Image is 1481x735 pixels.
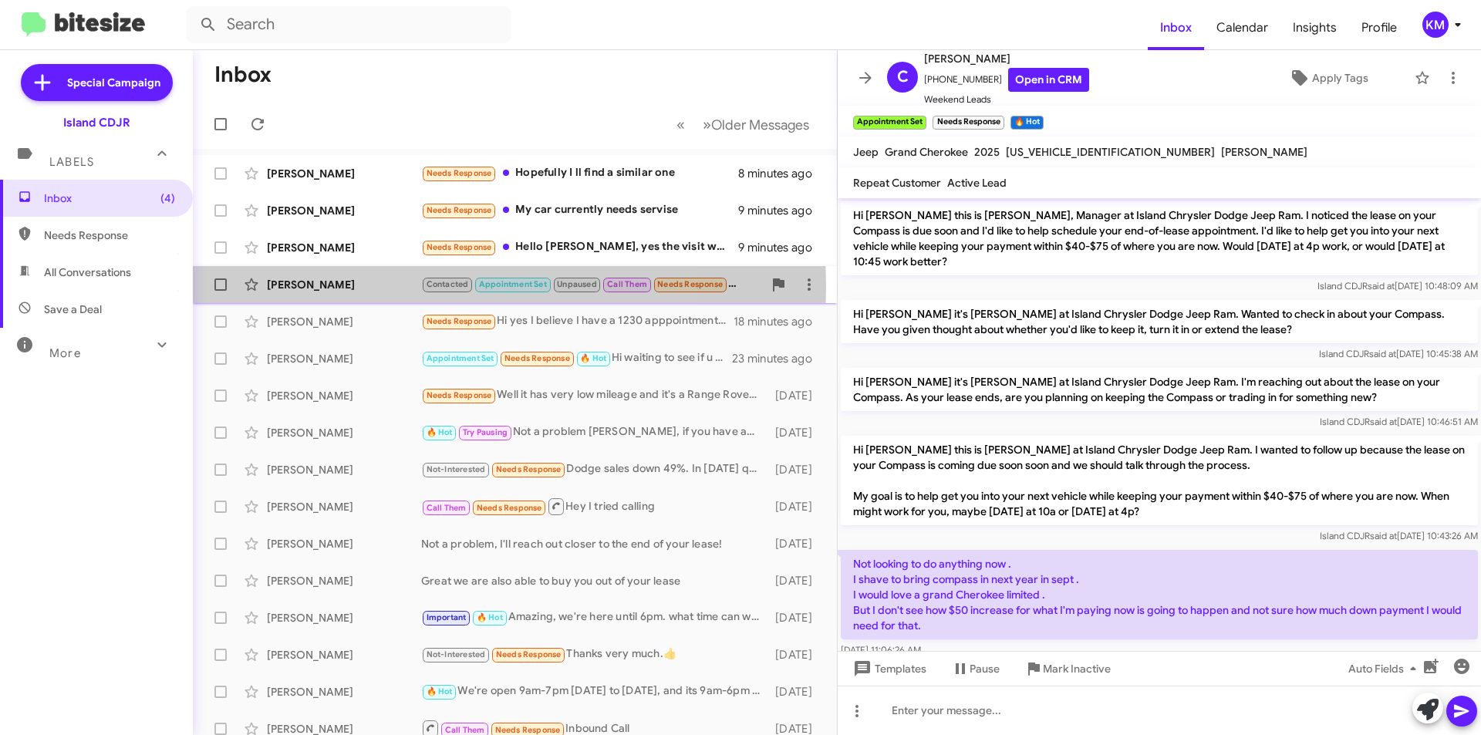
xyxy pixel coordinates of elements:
[214,62,272,87] h1: Inbox
[1349,5,1409,50] a: Profile
[421,683,767,700] div: We're open 9am-7pm [DATE] to [DATE], and its 9am-6pm [DATE] to Saturdays, which day works best fo...
[1249,64,1407,92] button: Apply Tags
[479,279,547,289] span: Appointment Set
[933,116,1004,130] small: Needs Response
[841,550,1478,639] p: Not looking to do anything now . I shave to bring compass in next year in sept . I would love a g...
[1010,116,1044,130] small: 🔥 Hot
[767,573,825,588] div: [DATE]
[732,351,825,366] div: 23 minutes ago
[1319,348,1478,359] span: Island CDJR [DATE] 10:45:38 AM
[187,6,511,43] input: Search
[421,573,767,588] div: Great we are also able to buy you out of your lease
[853,145,879,159] span: Jeep
[738,203,825,218] div: 9 minutes ago
[738,240,825,255] div: 9 minutes ago
[267,499,421,514] div: [PERSON_NAME]
[267,166,421,181] div: [PERSON_NAME]
[767,499,825,514] div: [DATE]
[767,536,825,551] div: [DATE]
[421,536,767,551] div: Not a problem, I'll reach out closer to the end of your lease!
[974,145,1000,159] span: 2025
[267,425,421,440] div: [PERSON_NAME]
[267,240,421,255] div: [PERSON_NAME]
[427,503,467,513] span: Call Them
[421,460,767,478] div: Dodge sales down 49%. In [DATE] quarter 1. I wonder why You still got 23s and 24s and 25s new on ...
[1221,145,1307,159] span: [PERSON_NAME]
[44,228,175,243] span: Needs Response
[421,164,738,182] div: Hopefully I ll find a similar one
[1280,5,1349,50] a: Insights
[21,64,173,101] a: Special Campaign
[1409,12,1464,38] button: KM
[427,686,453,696] span: 🔥 Hot
[495,725,561,735] span: Needs Response
[267,647,421,663] div: [PERSON_NAME]
[734,314,825,329] div: 18 minutes ago
[267,536,421,551] div: [PERSON_NAME]
[1312,64,1368,92] span: Apply Tags
[924,49,1089,68] span: [PERSON_NAME]
[67,75,160,90] span: Special Campaign
[63,115,130,130] div: Island CDJR
[767,610,825,625] div: [DATE]
[1317,280,1478,292] span: Island CDJR [DATE] 10:48:09 AM
[44,190,175,206] span: Inbox
[427,353,494,363] span: Appointment Set
[841,201,1478,275] p: Hi [PERSON_NAME] this is [PERSON_NAME], Manager at Island Chrysler Dodge Jeep Ram. I noticed the ...
[421,497,767,516] div: Hey I tried calling
[267,388,421,403] div: [PERSON_NAME]
[267,351,421,366] div: [PERSON_NAME]
[711,116,809,133] span: Older Messages
[1370,416,1397,427] span: said at
[970,655,1000,683] span: Pause
[838,655,939,683] button: Templates
[427,649,486,659] span: Not-Interested
[160,190,175,206] span: (4)
[1204,5,1280,50] a: Calendar
[853,116,926,130] small: Appointment Set
[897,65,909,89] span: C
[421,386,767,404] div: Well it has very low mileage and it's a Range Rover sport ok perhaps I might even be interested i...
[267,684,421,700] div: [PERSON_NAME]
[1336,655,1435,683] button: Auto Fields
[1043,655,1111,683] span: Mark Inactive
[1320,416,1478,427] span: Island CDJR [DATE] 10:46:51 AM
[477,503,542,513] span: Needs Response
[427,279,469,289] span: Contacted
[421,646,767,663] div: Thanks very much.👍
[421,238,738,256] div: Hello [PERSON_NAME], yes the visit was satisfactory. [PERSON_NAME] was very helpf
[693,109,818,140] button: Next
[267,573,421,588] div: [PERSON_NAME]
[841,644,921,656] span: [DATE] 11:06:26 AM
[421,349,732,367] div: Hi waiting to see if u will have the truck there this evening
[1148,5,1204,50] span: Inbox
[703,115,711,134] span: »
[580,353,606,363] span: 🔥 Hot
[427,390,492,400] span: Needs Response
[49,155,94,169] span: Labels
[853,176,941,190] span: Repeat Customer
[767,388,825,403] div: [DATE]
[44,265,131,280] span: All Conversations
[738,166,825,181] div: 8 minutes ago
[421,275,763,293] div: I couldn't get a loan
[477,612,503,622] span: 🔥 Hot
[1370,530,1397,541] span: said at
[504,353,570,363] span: Needs Response
[496,649,562,659] span: Needs Response
[496,464,562,474] span: Needs Response
[427,427,453,437] span: 🔥 Hot
[767,647,825,663] div: [DATE]
[557,279,597,289] span: Unpaused
[607,279,647,289] span: Call Them
[267,610,421,625] div: [PERSON_NAME]
[267,462,421,477] div: [PERSON_NAME]
[267,203,421,218] div: [PERSON_NAME]
[885,145,968,159] span: Grand Cherokee
[427,316,492,326] span: Needs Response
[668,109,818,140] nav: Page navigation example
[767,425,825,440] div: [DATE]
